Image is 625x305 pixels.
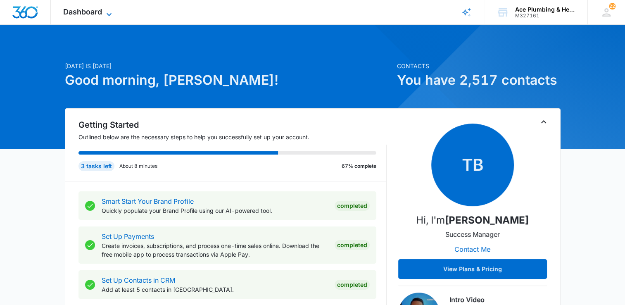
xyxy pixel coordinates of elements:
button: View Plans & Pricing [398,259,547,279]
p: Create invoices, subscriptions, and process one-time sales online. Download the free mobile app t... [102,241,328,259]
p: About 8 minutes [119,162,157,170]
p: Contacts [397,62,561,70]
button: Toggle Collapse [539,117,549,127]
a: Smart Start Your Brand Profile [102,197,194,205]
h1: Good morning, [PERSON_NAME]! [65,70,392,90]
p: [DATE] is [DATE] [65,62,392,70]
span: 22 [609,3,615,10]
p: Quickly populate your Brand Profile using our AI-powered tool. [102,206,328,215]
h3: Intro Video [449,295,547,305]
h2: Getting Started [78,119,387,131]
div: notifications count [609,3,615,10]
h1: You have 2,517 contacts [397,70,561,90]
p: 67% complete [342,162,376,170]
p: Success Manager [445,229,500,239]
div: Completed [335,280,370,290]
strong: [PERSON_NAME] [445,214,529,226]
p: Outlined below are the necessary steps to help you successfully set up your account. [78,133,387,141]
span: Dashboard [63,7,102,16]
p: Add at least 5 contacts in [GEOGRAPHIC_DATA]. [102,285,328,294]
p: Hi, I'm [416,213,529,228]
div: account id [515,13,575,19]
button: Contact Me [446,239,499,259]
div: Completed [335,201,370,211]
span: TB [431,124,514,206]
a: Set Up Payments [102,232,154,241]
div: 3 tasks left [78,161,114,171]
div: account name [515,6,575,13]
div: Completed [335,240,370,250]
a: Set Up Contacts in CRM [102,276,175,284]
